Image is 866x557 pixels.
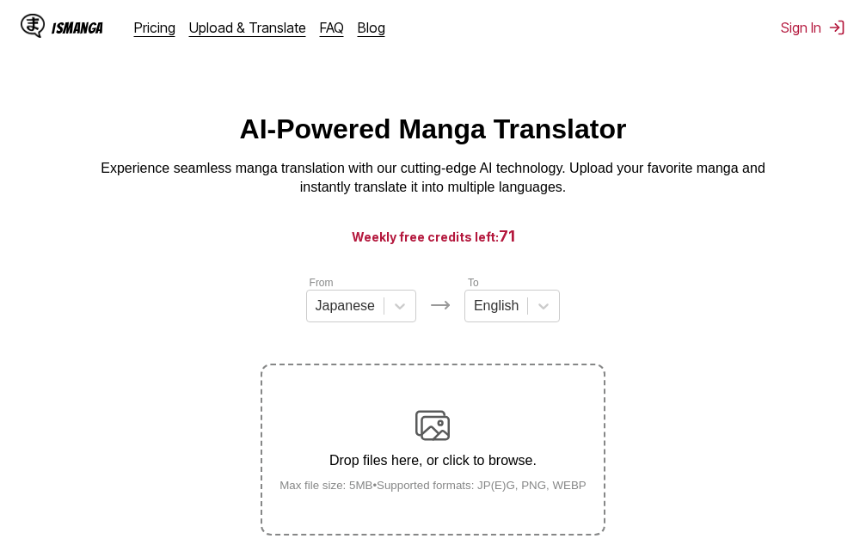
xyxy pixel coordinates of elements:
[89,159,777,198] p: Experience seamless manga translation with our cutting-edge AI technology. Upload your favorite m...
[52,20,103,36] div: IsManga
[41,225,825,247] h3: Weekly free credits left:
[310,277,334,289] label: From
[266,453,600,468] p: Drop files here, or click to browse.
[358,19,385,36] a: Blog
[21,14,134,41] a: IsManga LogoIsManga
[320,19,344,36] a: FAQ
[499,227,515,245] span: 71
[430,295,451,315] img: Languages icon
[266,479,600,492] small: Max file size: 5MB • Supported formats: JP(E)G, PNG, WEBP
[781,19,845,36] button: Sign In
[468,277,479,289] label: To
[828,19,845,36] img: Sign out
[21,14,45,38] img: IsManga Logo
[134,19,175,36] a: Pricing
[240,113,627,145] h1: AI-Powered Manga Translator
[189,19,306,36] a: Upload & Translate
